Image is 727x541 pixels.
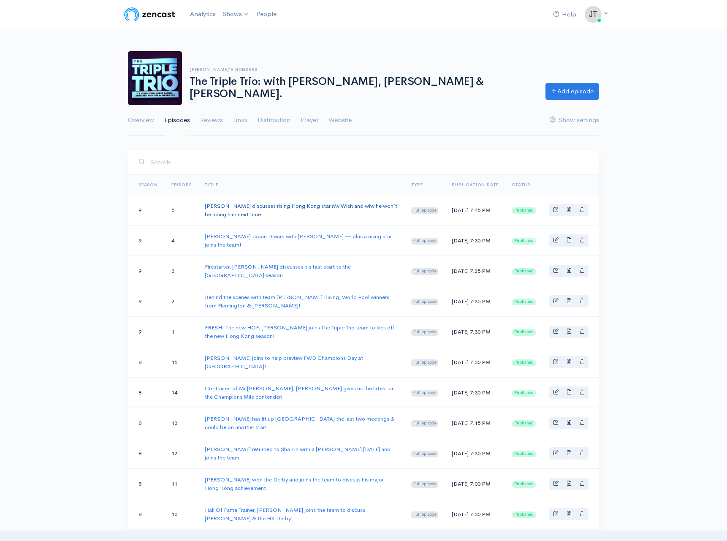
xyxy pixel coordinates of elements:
span: Published [512,207,536,214]
a: Co-trainer of Mr [PERSON_NAME], [PERSON_NAME] gives us the latest on the Champions Mile contender! [205,385,395,400]
div: Basic example [549,326,589,338]
div: Basic example [549,234,589,247]
div: Basic example [549,478,589,490]
td: 8 [128,408,165,438]
a: Shows [219,5,253,24]
span: Published [512,268,536,275]
a: Analytics [187,5,219,23]
td: 9 [128,226,165,256]
td: 2 [165,286,198,317]
a: Firestarter, [PERSON_NAME] discusses his fast start to the [GEOGRAPHIC_DATA] season [205,263,351,279]
span: Status [512,182,530,188]
a: Season [138,182,158,188]
div: Basic example [549,265,589,277]
div: Basic example [549,447,589,459]
a: Add episode [545,83,599,100]
td: 8 [128,438,165,469]
div: Basic example [549,386,589,399]
a: Episodes [164,105,190,136]
a: Episode [171,182,192,188]
a: Publication date [452,182,499,188]
div: Basic example [549,508,589,520]
span: Published [512,299,536,305]
td: 8 [128,378,165,408]
span: Full episode [411,481,439,488]
a: [PERSON_NAME] won the Derby and joins the team to discuss his major Hong Kong achievement! [205,476,384,492]
div: Basic example [549,356,589,368]
td: [DATE] 7:30 PM [445,438,505,469]
a: [PERSON_NAME] returned to Sha Tin with a [PERSON_NAME] [DATE] and joins the team [205,446,391,461]
h1: The Triple Trio: with [PERSON_NAME], [PERSON_NAME] & [PERSON_NAME]. [190,76,535,100]
td: 1 [165,317,198,347]
a: [PERSON_NAME] Japan Dream with [PERSON_NAME] — plus a rising star joins the team! [205,233,392,248]
td: 9 [128,317,165,347]
img: ZenCast Logo [123,6,176,23]
a: Reviews [200,105,223,136]
a: Behind the scenes with team [PERSON_NAME] Rising, World Pool winners from Flemington & [PERSON_NA... [205,294,389,309]
td: 12 [165,438,198,469]
td: 9 [128,195,165,226]
td: 8 [128,469,165,499]
a: Hall Of Fame Trainer, [PERSON_NAME] joins the team to discuss [PERSON_NAME] & the HK Derby! [205,506,365,522]
td: 5 [165,195,198,226]
td: [DATE] 7:35 PM [445,286,505,317]
a: Help [550,5,580,24]
span: Published [512,390,536,397]
span: Full episode [411,451,439,457]
h6: [PERSON_NAME]'s Honkers [190,67,535,72]
td: [DATE] 7:00 PM [445,469,505,499]
td: 11 [165,469,198,499]
td: [DATE] 7:30 PM [445,317,505,347]
td: [DATE] 7:30 PM [445,499,505,530]
td: 4 [165,226,198,256]
td: 15 [165,347,198,378]
a: Distribution [258,105,290,136]
span: Full episode [411,268,439,275]
input: Search [150,153,589,171]
td: [DATE] 7:30 PM [445,378,505,408]
div: Basic example [549,204,589,216]
img: ... [585,6,602,23]
a: People [253,5,280,23]
td: [DATE] 7:15 PM [445,408,505,438]
div: Basic example [549,417,589,429]
span: Published [512,329,536,336]
span: Full episode [411,359,439,366]
span: Full episode [411,390,439,397]
span: Full episode [411,511,439,518]
td: 14 [165,378,198,408]
a: FRESH! The new HOF, [PERSON_NAME] joins The Triple Trio team to kick off the new Hong Kong season! [205,324,394,340]
td: 3 [165,256,198,286]
a: Player [301,105,318,136]
span: Published [512,481,536,488]
span: Full episode [411,207,439,214]
td: 8 [128,347,165,378]
a: Title [205,182,218,188]
td: 9 [128,256,165,286]
span: Full episode [411,329,439,336]
td: [DATE] 7:25 PM [445,256,505,286]
span: Published [512,511,536,518]
td: [DATE] 7:30 PM [445,347,505,378]
span: Full episode [411,299,439,305]
td: 8 [128,499,165,530]
td: 9 [128,286,165,317]
span: Full episode [411,420,439,427]
a: [PERSON_NAME] joins to help preview FWD Champions Day at [GEOGRAPHIC_DATA]! [205,354,363,370]
a: Links [233,105,247,136]
a: Overview [128,105,154,136]
span: Published [512,420,536,427]
a: Show settings [550,105,599,136]
td: 13 [165,408,198,438]
td: 10 [165,499,198,530]
td: [DATE] 7:30 PM [445,226,505,256]
a: Type [411,182,423,188]
span: Published [512,359,536,366]
a: [PERSON_NAME] has lit up [GEOGRAPHIC_DATA] the last two meetings & could be on another star! [205,415,395,431]
span: Published [512,238,536,245]
span: Published [512,451,536,457]
a: Website [328,105,352,136]
a: [PERSON_NAME] discusses rising Hong Kong star My Wish and why he won’t be riding him next time [205,202,397,218]
td: [DATE] 7:45 PM [445,195,505,226]
div: Basic example [549,295,589,307]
